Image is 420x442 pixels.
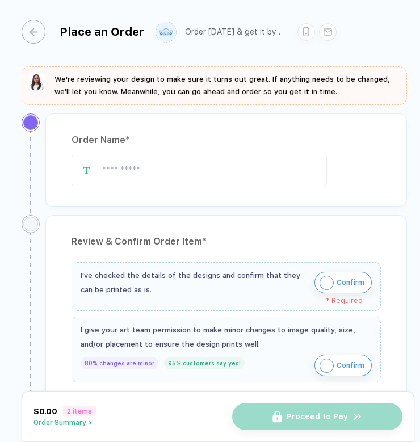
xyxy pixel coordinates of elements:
[54,75,390,96] span: We're reviewing your design to make sure it turns out great. If anything needs to be changed, we'...
[81,323,372,351] div: I give your art team permission to make minor changes to image quality, size, and/or placement to...
[314,272,372,293] button: iconConfirm
[33,419,96,427] button: Order Summary >
[337,356,364,374] span: Confirm
[28,73,47,91] img: sophie
[320,359,334,373] img: icon
[164,357,245,369] div: 95% customers say yes!
[314,355,372,376] button: iconConfirm
[81,268,309,297] div: I've checked the details of the designs and confirm that they can be printed as is.
[63,406,96,416] span: 2 items
[156,22,176,42] img: user profile
[60,25,144,39] div: Place an Order
[33,407,57,416] span: $0.00
[72,131,381,149] div: Order Name
[81,297,363,305] div: * Required
[28,73,400,98] button: We're reviewing your design to make sure it turns out great. If anything needs to be changed, we'...
[185,27,280,37] div: Order [DATE] & get it by .
[81,357,158,369] div: 80% changes are minor
[337,273,364,292] span: Confirm
[72,233,381,251] div: Review & Confirm Order Item
[320,276,334,290] img: icon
